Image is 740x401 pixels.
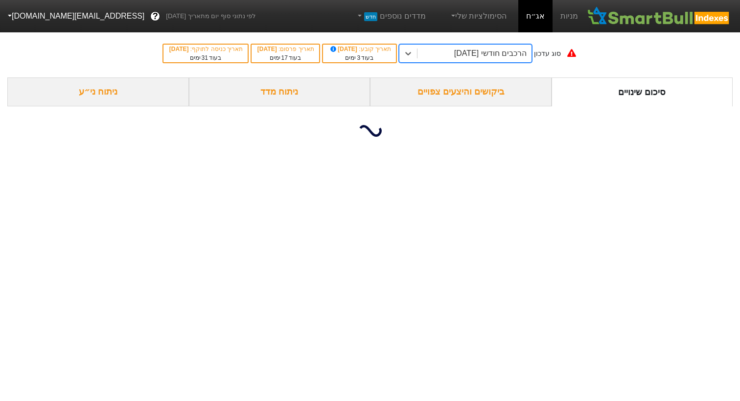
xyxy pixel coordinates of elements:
span: 3 [357,54,360,61]
div: תאריך כניסה לתוקף : [168,45,243,53]
a: מדדים נוספיםחדש [352,6,430,26]
div: ביקושים והיצעים צפויים [370,77,552,106]
span: 31 [202,54,208,61]
div: בעוד ימים [168,53,243,62]
img: loading... [358,119,382,143]
div: ניתוח ני״ע [7,77,189,106]
div: סוג עדכון [534,49,561,59]
span: ? [153,10,158,23]
span: 17 [281,54,288,61]
div: בעוד ימים [328,53,391,62]
a: הסימולציות שלי [445,6,511,26]
div: ניתוח מדד [189,77,370,106]
span: [DATE] [329,46,359,52]
img: SmartBull [586,6,732,26]
span: חדש [364,12,377,21]
div: תאריך קובע : [328,45,391,53]
span: [DATE] [169,46,190,52]
div: בעוד ימים [256,53,314,62]
div: הרכבים חודשי [DATE] [454,48,527,59]
span: [DATE] [257,46,278,52]
div: סיכום שינויים [552,77,733,106]
div: תאריך פרסום : [256,45,314,53]
span: לפי נתוני סוף יום מתאריך [DATE] [166,11,255,21]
